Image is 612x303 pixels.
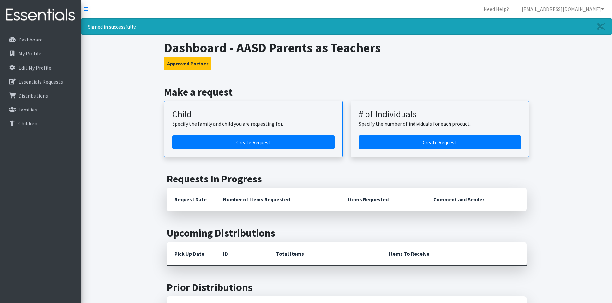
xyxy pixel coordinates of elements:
[167,281,527,294] h2: Prior Distributions
[172,135,335,149] a: Create a request for a child or family
[359,120,521,128] p: Specify the number of individuals for each product.
[167,173,527,185] h2: Requests In Progress
[164,86,529,98] h2: Make a request
[172,109,335,120] h3: Child
[3,103,78,116] a: Families
[164,57,211,70] button: Approved Partner
[215,242,268,266] th: ID
[18,36,42,43] p: Dashboard
[3,89,78,102] a: Distributions
[3,61,78,74] a: Edit My Profile
[591,19,612,34] a: Close
[18,50,41,57] p: My Profile
[167,188,215,211] th: Request Date
[3,33,78,46] a: Dashboard
[167,227,527,239] h2: Upcoming Distributions
[18,120,37,127] p: Children
[164,40,529,55] h1: Dashboard - AASD Parents as Teachers
[18,92,48,99] p: Distributions
[268,242,381,266] th: Total Items
[359,135,521,149] a: Create a request by number of individuals
[3,47,78,60] a: My Profile
[381,242,527,266] th: Items To Receive
[18,78,63,85] p: Essentials Requests
[517,3,609,16] a: [EMAIL_ADDRESS][DOMAIN_NAME]
[172,120,335,128] p: Specify the family and child you are requesting for.
[18,64,51,71] p: Edit My Profile
[3,4,78,26] img: HumanEssentials
[478,3,514,16] a: Need Help?
[18,106,37,113] p: Families
[215,188,341,211] th: Number of Items Requested
[3,117,78,130] a: Children
[340,188,426,211] th: Items Requested
[81,18,612,35] div: Signed in successfully.
[3,75,78,88] a: Essentials Requests
[167,242,215,266] th: Pick Up Date
[426,188,526,211] th: Comment and Sender
[359,109,521,120] h3: # of Individuals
